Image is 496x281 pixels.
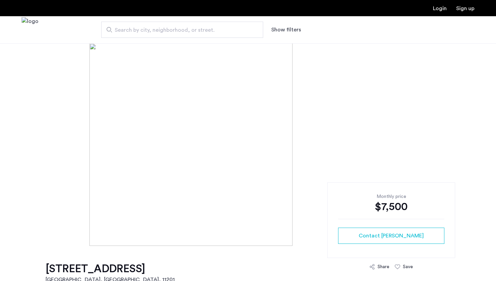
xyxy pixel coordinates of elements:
h1: [STREET_ADDRESS] [46,262,175,276]
a: Registration [456,6,474,11]
div: $7,500 [338,200,444,213]
span: Search by city, neighborhood, or street. [115,26,244,34]
button: button [338,228,444,244]
div: Share [378,263,389,270]
input: Apartment Search [101,22,263,38]
a: Cazamio Logo [22,17,38,43]
span: Contact [PERSON_NAME] [359,232,424,240]
button: Show or hide filters [271,26,301,34]
img: [object%20Object] [89,43,407,246]
img: logo [22,17,38,43]
div: Monthly price [338,193,444,200]
div: Save [403,263,413,270]
a: Login [433,6,447,11]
